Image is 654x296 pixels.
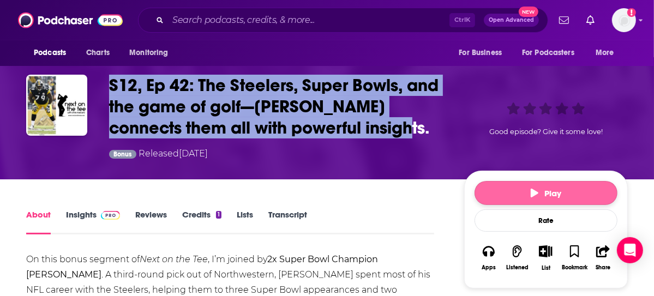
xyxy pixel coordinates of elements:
button: Share [589,238,617,278]
a: Credits1 [182,209,221,234]
div: Listened [506,264,529,271]
span: Open Advanced [489,17,534,23]
button: open menu [122,43,182,63]
span: Bonus [113,151,131,158]
img: S12, Ep 42: The Steelers, Super Bowls, and the game of golf—Trai Essex connects them all with pow... [26,75,87,136]
div: Released [DATE] [109,147,208,162]
button: open menu [515,43,590,63]
span: New [519,7,538,17]
button: Listened [503,238,531,278]
div: Bookmark [562,264,587,271]
input: Search podcasts, credits, & more... [168,11,449,29]
span: For Business [459,45,502,61]
span: Podcasts [34,45,66,61]
div: Open Intercom Messenger [617,237,643,263]
img: User Profile [612,8,636,32]
a: InsightsPodchaser Pro [66,209,120,234]
button: Open AdvancedNew [484,14,539,27]
svg: Add a profile image [627,8,636,17]
a: About [26,209,51,234]
img: Podchaser Pro [101,211,120,220]
button: Show profile menu [612,8,636,32]
div: List [542,264,550,271]
div: Apps [482,264,496,271]
span: Logged in as rgertner [612,8,636,32]
span: Monitoring [129,45,168,61]
span: Good episode? Give it some love! [489,128,603,136]
div: Share [596,264,610,271]
span: Play [531,188,562,198]
button: Apps [475,238,503,278]
button: Show More Button [535,245,557,257]
div: Rate [475,209,617,232]
a: Show notifications dropdown [582,11,599,29]
div: 1 [216,211,221,219]
button: Play [475,181,617,205]
button: open menu [451,43,515,63]
i: Next on the Tee [140,254,208,264]
img: Podchaser - Follow, Share and Rate Podcasts [18,10,123,31]
span: Ctrl K [449,13,475,27]
a: Show notifications dropdown [555,11,573,29]
div: Search podcasts, credits, & more... [138,8,548,33]
button: Bookmark [560,238,589,278]
a: Reviews [135,209,167,234]
span: More [596,45,614,61]
div: Show More ButtonList [532,238,560,278]
span: Charts [86,45,110,61]
a: Transcript [268,209,307,234]
span: For Podcasters [522,45,574,61]
h1: S12, Ep 42: The Steelers, Super Bowls, and the game of golf—Trai Essex connects them all with pow... [109,75,447,138]
a: Lists [237,209,253,234]
button: open menu [588,43,628,63]
a: Charts [79,43,116,63]
button: open menu [26,43,80,63]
